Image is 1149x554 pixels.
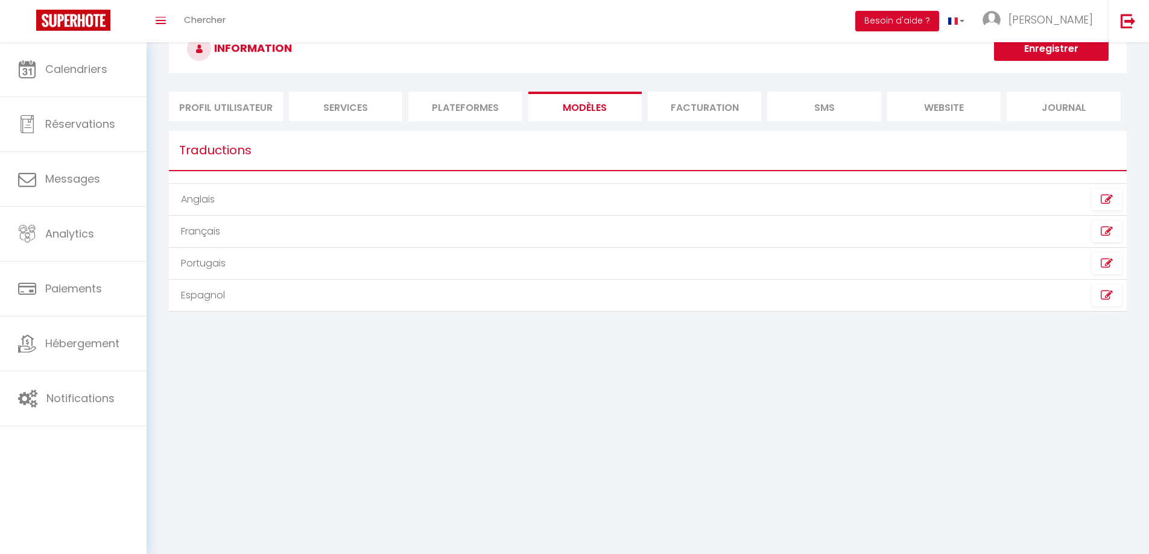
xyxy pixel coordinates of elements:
li: Services [289,92,402,121]
span: Hébergement [45,336,119,351]
button: Enregistrer [994,37,1109,61]
h3: INFORMATION [169,25,1127,73]
span: [PERSON_NAME] [1008,12,1093,27]
td: Français [169,216,648,248]
span: Notifications [46,391,115,406]
button: Besoin d'aide ? [855,11,939,31]
td: Portugais [169,248,648,280]
td: Anglais [169,184,648,216]
li: website [887,92,1001,121]
img: ... [983,11,1001,29]
li: MODÈLES [528,92,642,121]
li: Facturation [648,92,761,121]
h1: Traductions [169,131,1127,171]
span: Chercher [184,13,226,26]
li: SMS [767,92,881,121]
span: Paiements [45,281,102,296]
li: Profil Utilisateur [169,92,282,121]
li: Journal [1007,92,1120,121]
span: Analytics [45,226,94,241]
img: Super Booking [36,10,110,31]
img: logout [1121,13,1136,28]
li: Plateformes [408,92,522,121]
span: Réservations [45,116,115,131]
span: Calendriers [45,61,107,77]
td: Espagnol [169,280,648,312]
span: Messages [45,171,100,186]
